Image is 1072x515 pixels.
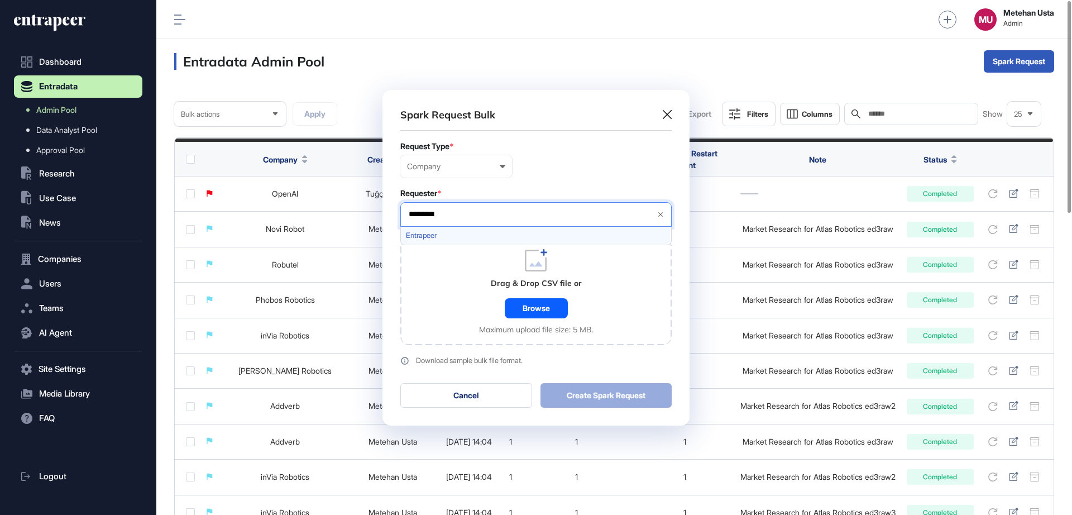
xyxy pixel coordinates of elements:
div: Browse [505,298,568,318]
div: Request Type [400,142,672,151]
div: Maximum upload file size: 5 MB. [479,325,594,334]
button: Cancel [400,383,532,408]
div: Company [407,162,505,171]
a: Download sample bulk file format. [400,356,672,365]
div: Drag & Drop CSV file or [491,278,582,289]
div: Spark Request Bulk [400,108,495,122]
div: Requester [400,189,672,198]
div: Download sample bulk file format. [416,357,523,364]
span: Entrapeer [406,231,665,240]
